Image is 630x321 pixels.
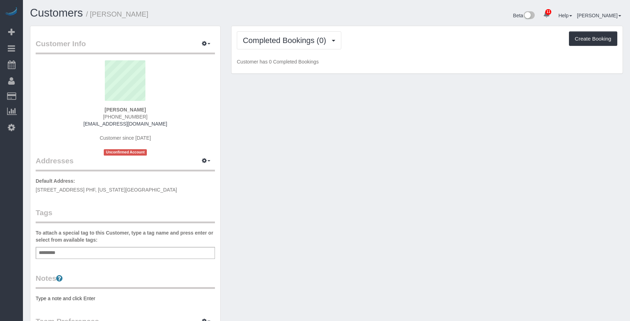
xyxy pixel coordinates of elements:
[545,9,551,15] span: 11
[30,7,83,19] a: Customers
[577,13,621,18] a: [PERSON_NAME]
[103,114,148,120] span: [PHONE_NUMBER]
[36,177,75,184] label: Default Address:
[36,295,215,302] pre: Type a note and click Enter
[558,13,572,18] a: Help
[523,11,535,20] img: New interface
[237,31,341,49] button: Completed Bookings (0)
[569,31,617,46] button: Create Booking
[237,58,617,65] p: Customer has 0 Completed Bookings
[540,7,553,23] a: 11
[104,107,146,113] strong: [PERSON_NAME]
[513,13,535,18] a: Beta
[86,10,149,18] small: / [PERSON_NAME]
[243,36,330,45] span: Completed Bookings (0)
[83,121,167,127] a: [EMAIL_ADDRESS][DOMAIN_NAME]
[36,38,215,54] legend: Customer Info
[36,229,215,243] label: To attach a special tag to this Customer, type a tag name and press enter or select from availabl...
[100,135,151,141] span: Customer since [DATE]
[36,273,215,289] legend: Notes
[104,149,147,155] span: Unconfirmed Account
[4,7,18,17] img: Automaid Logo
[36,187,177,193] span: [STREET_ADDRESS] PHF, [US_STATE][GEOGRAPHIC_DATA]
[36,207,215,223] legend: Tags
